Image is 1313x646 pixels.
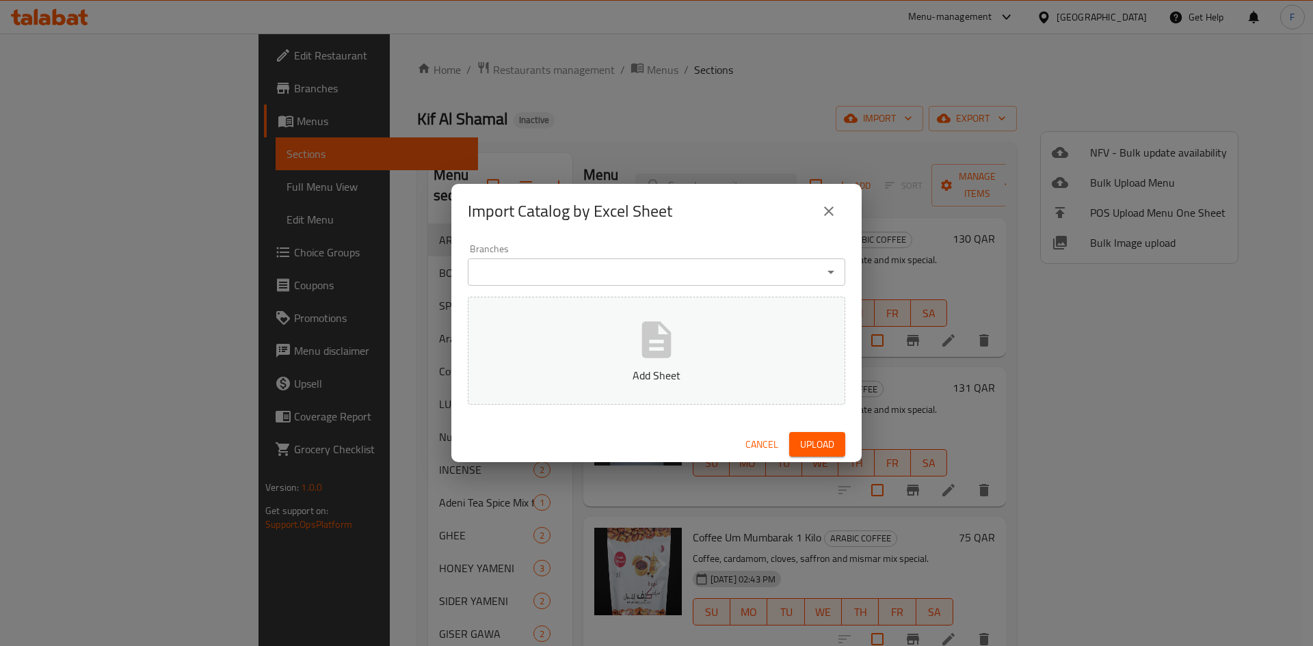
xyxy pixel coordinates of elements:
[821,263,840,282] button: Open
[745,436,778,453] span: Cancel
[740,432,784,457] button: Cancel
[489,367,824,383] p: Add Sheet
[800,436,834,453] span: Upload
[789,432,845,457] button: Upload
[468,297,845,405] button: Add Sheet
[812,195,845,228] button: close
[468,200,672,222] h2: Import Catalog by Excel Sheet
